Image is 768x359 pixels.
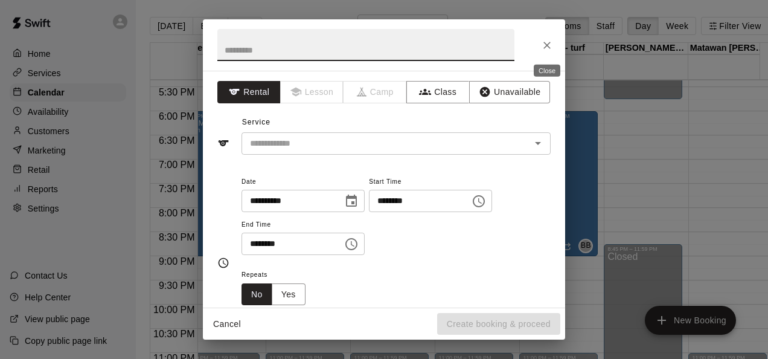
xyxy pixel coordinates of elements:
button: Choose date, selected date is Oct 13, 2025 [339,189,363,213]
button: Choose time, selected time is 7:30 PM [339,232,363,256]
button: Rental [217,81,281,103]
button: Open [530,135,546,152]
span: End Time [242,217,365,233]
button: Close [536,34,558,56]
svg: Service [217,137,229,149]
span: Repeats [242,267,315,283]
button: No [242,283,272,306]
div: Close [534,65,560,77]
span: Service [242,118,270,126]
button: Unavailable [469,81,550,103]
svg: Timing [217,257,229,269]
span: Camps can only be created in the Services page [344,81,407,103]
button: Yes [272,283,306,306]
span: Lessons must be created in the Services page first [281,81,344,103]
button: Choose time, selected time is 7:00 PM [467,189,491,213]
button: Class [406,81,470,103]
button: Cancel [208,313,246,335]
div: outlined button group [242,283,306,306]
span: Date [242,174,365,190]
span: Start Time [369,174,492,190]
